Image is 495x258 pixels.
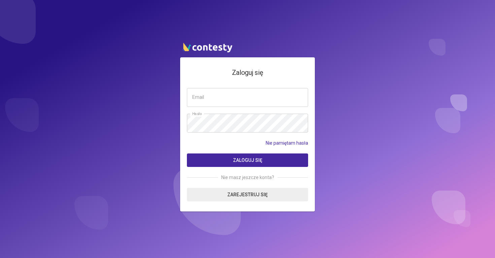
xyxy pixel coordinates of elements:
span: Nie masz jeszcze konta? [218,174,277,181]
button: Zaloguj się [187,153,308,167]
a: Zarejestruj się [187,188,308,201]
h4: Zaloguj się [187,67,308,78]
a: Nie pamiętam hasła [266,139,308,147]
span: Zaloguj się [233,157,262,163]
img: contesty logo [180,40,234,54]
